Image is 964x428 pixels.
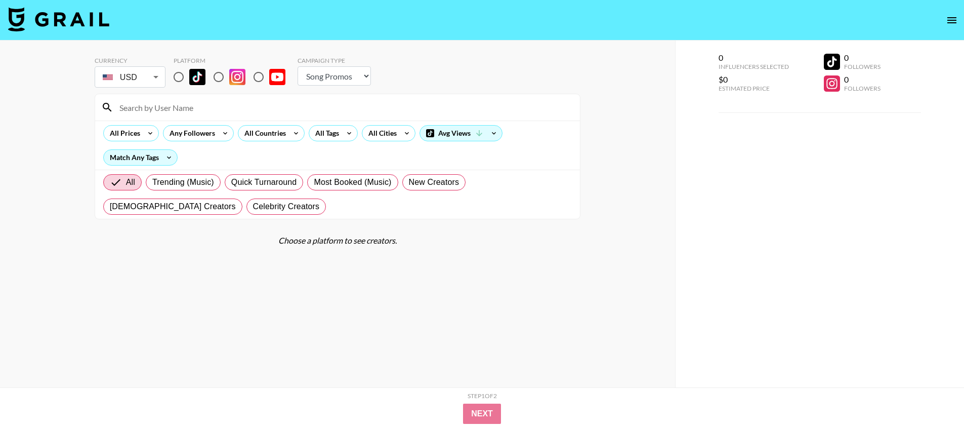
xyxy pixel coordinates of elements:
div: 0 [844,74,881,85]
div: Match Any Tags [104,150,177,165]
div: All Tags [309,126,341,141]
div: Any Followers [163,126,217,141]
div: Followers [844,85,881,92]
iframe: Drift Widget Chat Controller [913,377,952,416]
input: Search by User Name [113,99,574,115]
div: Choose a platform to see creators. [95,236,580,246]
span: All [126,176,135,188]
div: All Prices [104,126,142,141]
div: Influencers Selected [719,63,789,70]
div: 0 [719,53,789,63]
span: Celebrity Creators [253,201,320,213]
div: USD [97,68,163,86]
button: open drawer [942,10,962,30]
button: Next [463,404,501,424]
img: Grail Talent [8,7,109,31]
div: Followers [844,63,881,70]
span: New Creators [409,176,459,188]
div: All Countries [238,126,288,141]
div: All Cities [362,126,399,141]
span: [DEMOGRAPHIC_DATA] Creators [110,201,236,213]
img: Instagram [229,69,245,85]
img: YouTube [269,69,285,85]
div: Step 1 of 2 [468,392,497,400]
span: Most Booked (Music) [314,176,391,188]
div: Currency [95,57,165,64]
div: Avg Views [420,126,502,141]
div: $0 [719,74,789,85]
span: Trending (Music) [152,176,214,188]
div: Estimated Price [719,85,789,92]
span: Quick Turnaround [231,176,297,188]
div: Platform [174,57,294,64]
div: Campaign Type [298,57,371,64]
div: 0 [844,53,881,63]
img: TikTok [189,69,205,85]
